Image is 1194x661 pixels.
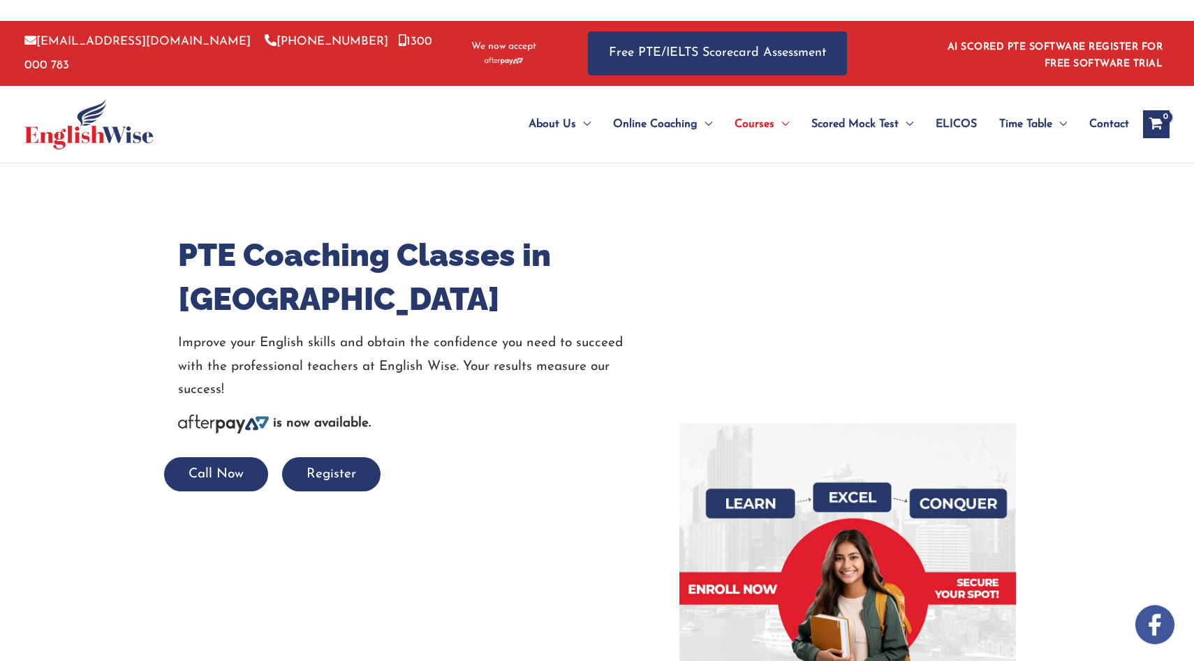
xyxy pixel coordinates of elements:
span: Menu Toggle [1052,100,1067,149]
span: About Us [529,100,576,149]
span: Scored Mock Test [811,100,899,149]
a: ELICOS [924,100,988,149]
a: Call Now [164,468,268,481]
a: About UsMenu Toggle [517,100,602,149]
img: Afterpay-Logo [178,415,269,433]
a: Free PTE/IELTS Scorecard Assessment [588,31,847,75]
a: View Shopping Cart, empty [1143,110,1170,138]
img: Afterpay-Logo [485,57,523,65]
a: [EMAIL_ADDRESS][DOMAIN_NAME] [24,36,251,47]
span: Courses [735,100,774,149]
nav: Site Navigation: Main Menu [495,100,1129,149]
h1: PTE Coaching Classes in [GEOGRAPHIC_DATA] [178,233,658,321]
span: Menu Toggle [576,100,591,149]
p: Improve your English skills and obtain the confidence you need to succeed with the professional t... [178,332,658,401]
a: Contact [1078,100,1129,149]
a: Online CoachingMenu Toggle [602,100,723,149]
span: Menu Toggle [698,100,712,149]
span: Online Coaching [613,100,698,149]
a: CoursesMenu Toggle [723,100,800,149]
a: [PHONE_NUMBER] [265,36,388,47]
a: AI SCORED PTE SOFTWARE REGISTER FOR FREE SOFTWARE TRIAL [948,42,1163,69]
aside: Header Widget 1 [939,31,1170,76]
span: Contact [1089,100,1129,149]
a: Register [282,468,381,481]
button: Call Now [164,457,268,491]
span: Menu Toggle [774,100,789,149]
a: Time TableMenu Toggle [988,100,1078,149]
img: cropped-ew-logo [24,99,154,149]
span: Time Table [999,100,1052,149]
span: ELICOS [936,100,977,149]
img: white-facebook.png [1135,605,1174,644]
a: 1300 000 783 [24,36,432,70]
span: We now accept [471,40,536,54]
span: Menu Toggle [899,100,913,149]
b: is now available. [273,417,371,430]
a: Scored Mock TestMenu Toggle [800,100,924,149]
button: Register [282,457,381,491]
